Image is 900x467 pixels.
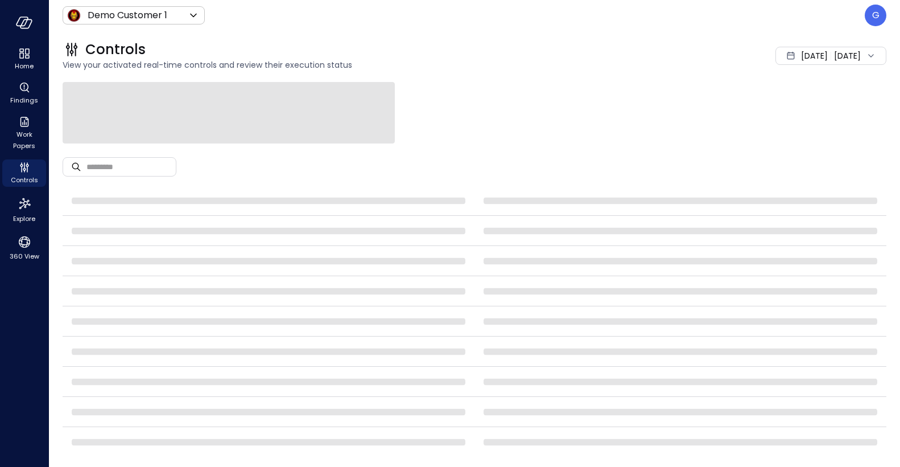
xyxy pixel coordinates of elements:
div: Findings [2,80,46,107]
span: 360 View [10,251,39,262]
span: Explore [13,213,35,224]
span: Controls [11,174,38,186]
div: 360 View [2,232,46,263]
span: Home [15,60,34,72]
span: Work Papers [7,129,42,151]
div: Controls [2,159,46,187]
span: [DATE] [801,50,828,62]
div: Work Papers [2,114,46,153]
span: Findings [10,95,38,106]
p: G [872,9,880,22]
div: Guy [865,5,886,26]
div: Home [2,46,46,73]
div: Explore [2,194,46,226]
span: Controls [85,40,146,59]
span: View your activated real-time controls and review their execution status [63,59,608,71]
img: Icon [67,9,81,22]
p: Demo Customer 1 [88,9,167,22]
